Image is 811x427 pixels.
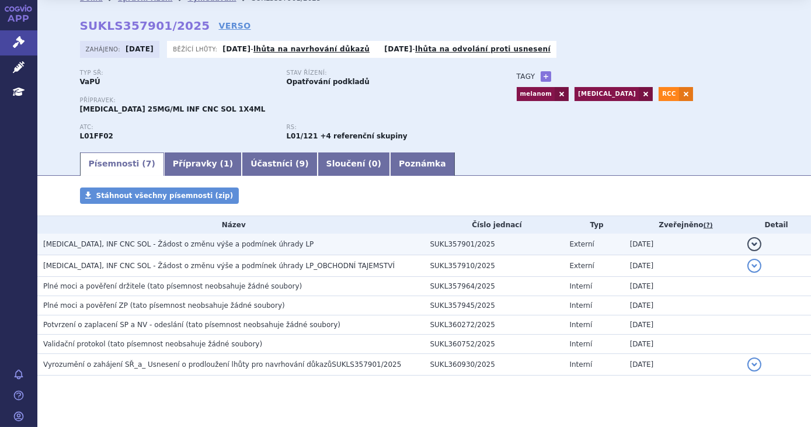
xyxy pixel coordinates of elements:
[415,45,551,53] a: lhůta na odvolání proti usnesení
[43,360,401,369] span: Vyrozumění o zahájení SŘ_a_ Usnesení o prodloužení lhůty pro navrhování důkazůSUKLS357901/2025
[222,44,370,54] p: -
[37,216,424,234] th: Název
[164,152,242,176] a: Přípravky (1)
[80,124,275,131] p: ATC:
[624,234,742,255] td: [DATE]
[287,70,482,77] p: Stav řízení:
[424,277,564,296] td: SUKL357964/2025
[186,321,340,329] span: (tato písemnost neobsahuje žádné soubory)
[624,335,742,354] td: [DATE]
[624,255,742,277] td: [DATE]
[424,335,564,354] td: SUKL360752/2025
[747,237,761,251] button: detail
[107,340,262,348] span: (tato písemnost neobsahuje žádné soubory)
[424,216,564,234] th: Číslo jednací
[320,132,407,140] strong: +4 referenční skupiny
[517,87,555,101] a: melanom
[517,70,535,84] h3: Tagy
[43,240,314,248] span: KEYTRUDA, INF CNC SOL - Žádost o změnu výše a podmínek úhrady LP
[424,296,564,315] td: SUKL357945/2025
[80,152,164,176] a: Písemnosti (7)
[222,45,250,53] strong: [DATE]
[569,240,594,248] span: Externí
[218,20,250,32] a: VERSO
[384,45,412,53] strong: [DATE]
[569,282,592,290] span: Interní
[424,354,564,376] td: SUKL360930/2025
[424,255,564,277] td: SUKL357910/2025
[80,78,100,86] strong: VaPÚ
[80,70,275,77] p: Typ SŘ:
[43,340,106,348] span: Validační protokol
[384,44,551,54] p: -
[575,87,639,101] a: [MEDICAL_DATA]
[224,159,229,168] span: 1
[80,19,210,33] strong: SUKLS357901/2025
[704,221,713,230] abbr: (?)
[569,301,592,310] span: Interní
[80,188,239,204] a: Stáhnout všechny písemnosti (zip)
[569,340,592,348] span: Interní
[624,315,742,335] td: [DATE]
[624,277,742,296] td: [DATE]
[569,360,592,369] span: Interní
[43,301,128,310] span: Plné moci a pověření ZP
[569,262,594,270] span: Externí
[624,216,742,234] th: Zveřejněno
[563,216,624,234] th: Typ
[242,152,317,176] a: Účastníci (9)
[424,234,564,255] td: SUKL357901/2025
[80,105,266,113] span: [MEDICAL_DATA] 25MG/ML INF CNC SOL 1X4ML
[569,321,592,329] span: Interní
[287,78,370,86] strong: Opatřování podkladů
[287,124,482,131] p: RS:
[372,159,378,168] span: 0
[541,71,551,82] a: +
[253,45,370,53] a: lhůta na navrhování důkazů
[80,132,113,140] strong: PEMBROLIZUMAB
[287,132,318,140] strong: pembrolizumab
[86,44,123,54] span: Zahájeno:
[424,315,564,335] td: SUKL360272/2025
[747,259,761,273] button: detail
[173,44,220,54] span: Běžící lhůty:
[80,97,493,104] p: Přípravek:
[96,192,234,200] span: Stáhnout všechny písemnosti (zip)
[624,354,742,376] td: [DATE]
[747,357,761,372] button: detail
[43,262,395,270] span: KEYTRUDA, INF CNC SOL - Žádost o změnu výše a podmínek úhrady LP_OBCHODNÍ TAJEMSTVÍ
[624,296,742,315] td: [DATE]
[390,152,455,176] a: Poznámka
[659,87,679,101] a: RCC
[43,282,145,290] span: Plné moci a pověření držitele
[299,159,305,168] span: 9
[43,321,183,329] span: Potvrzení o zaplacení SP a NV - odeslání
[146,159,152,168] span: 7
[130,301,285,310] span: (tato písemnost neobsahuje žádné soubory)
[742,216,811,234] th: Detail
[318,152,390,176] a: Sloučení (0)
[126,45,154,53] strong: [DATE]
[147,282,302,290] span: (tato písemnost neobsahuje žádné soubory)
